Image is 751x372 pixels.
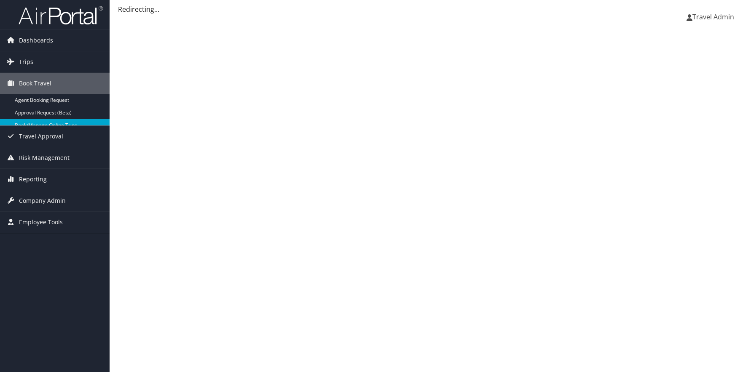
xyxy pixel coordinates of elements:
span: Trips [19,51,33,72]
span: Company Admin [19,190,66,211]
span: Travel Admin [692,12,734,21]
div: Redirecting... [118,4,743,14]
span: Travel Approval [19,126,63,147]
span: Reporting [19,169,47,190]
a: Travel Admin [687,4,743,29]
span: Employee Tools [19,212,63,233]
span: Risk Management [19,147,70,168]
span: Book Travel [19,73,51,94]
img: airportal-logo.png [19,5,103,25]
span: Dashboards [19,30,53,51]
